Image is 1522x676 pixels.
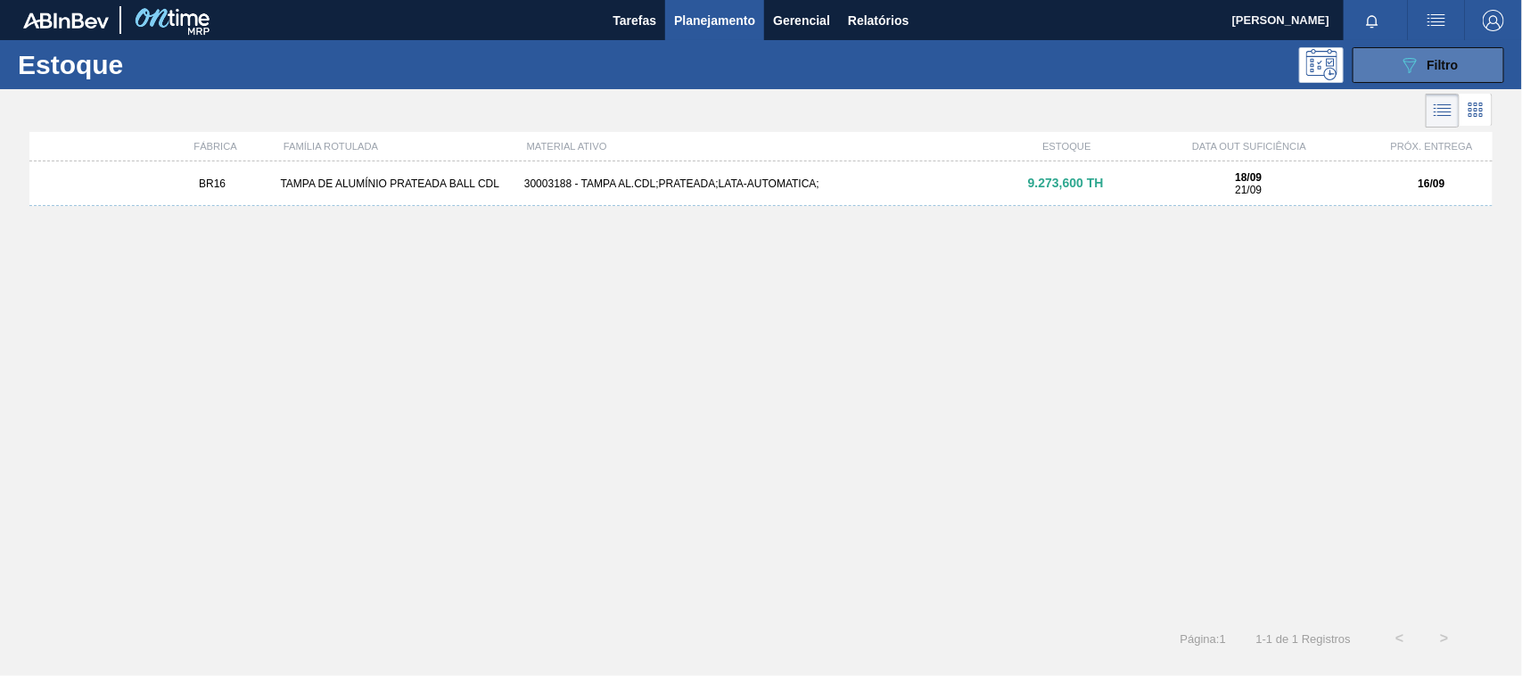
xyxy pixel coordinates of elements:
[1483,10,1504,31] img: Logout
[1426,10,1447,31] img: userActions
[1422,616,1467,661] button: >
[1427,58,1459,72] span: Filtro
[1460,94,1493,128] div: Visão em Cards
[1006,141,1127,152] div: ESTOQUE
[23,12,109,29] img: TNhmsLtSVTkK8tSr43FrP2fwEKptu5GPRR3wAAAABJRU5ErkJggg==
[1344,8,1401,33] button: Notificações
[1235,171,1262,184] strong: 18/09
[1419,177,1445,190] strong: 16/09
[276,141,520,152] div: FAMÍLIA ROTULADA
[1353,47,1504,83] button: Filtro
[773,10,830,31] span: Gerencial
[674,10,755,31] span: Planejamento
[520,141,1007,152] div: MATERIAL ATIVO
[154,141,276,152] div: FÁBRICA
[848,10,909,31] span: Relatórios
[1426,94,1460,128] div: Visão em Lista
[1181,632,1226,646] span: Página : 1
[1235,184,1262,196] span: 21/09
[1378,616,1422,661] button: <
[1299,47,1344,83] div: Pogramando: nenhum usuário selecionado
[517,177,1005,190] div: 30003188 - TAMPA AL.CDL;PRATEADA;LATA-AUTOMATICA;
[199,177,226,190] span: BR16
[1253,632,1351,646] span: 1 - 1 de 1 Registros
[1028,176,1104,190] span: 9.273,600 TH
[18,54,279,75] h1: Estoque
[273,177,516,190] div: TAMPA DE ALUMÍNIO PRATEADA BALL CDL
[1128,141,1371,152] div: DATA OUT SUFICIÊNCIA
[1371,141,1493,152] div: PRÓX. ENTREGA
[613,10,656,31] span: Tarefas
